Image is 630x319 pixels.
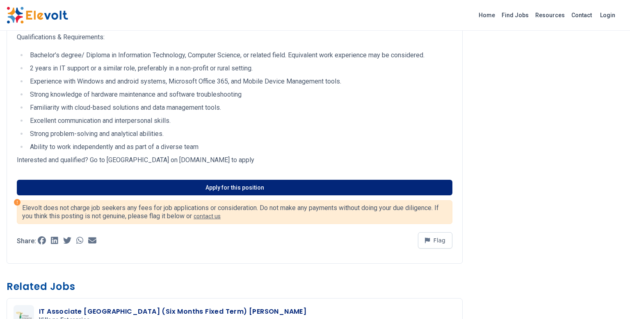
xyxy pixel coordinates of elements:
li: Experience with Windows and android systems, Microsoft Office 365, and Mobile Device Management t... [27,77,452,86]
li: Strong knowledge of hardware maintenance and software troubleshooting [27,90,452,100]
img: Village Enterprise [16,311,32,319]
iframe: Chat Widget [589,280,630,319]
a: Apply for this position [17,180,452,195]
h3: IT Associate [GEOGRAPHIC_DATA] (Six Months Fixed Term) [PERSON_NAME] [39,307,306,317]
li: Bachelor’s degree/ Diploma in Information Technology, Computer Science, or related field. Equival... [27,50,452,60]
img: Elevolt [7,7,68,24]
li: 2 years in IT support or a similar role, preferably in a non-profit or rural setting. [27,63,452,73]
a: contact us [194,213,221,219]
button: Flag [418,232,452,249]
p: Elevolt does not charge job seekers any fees for job applications or consideration. Do not make a... [22,204,447,220]
p: Qualifications & Requirements: [17,32,452,42]
a: Contact [568,9,595,22]
li: Strong problem-solving and analytical abilities. [27,129,452,139]
a: Login [595,7,620,23]
li: Ability to work independently and as part of a diverse team [27,142,452,152]
h3: Related Jobs [7,280,463,293]
a: Find Jobs [498,9,532,22]
li: Familiarity with cloud-based solutions and data management tools. [27,103,452,113]
a: Home [475,9,498,22]
p: Share: [17,238,36,244]
a: Resources [532,9,568,22]
p: Interested and qualified? Go to [GEOGRAPHIC_DATA] on [DOMAIN_NAME] to apply [17,155,452,165]
li: Excellent communication and interpersonal skills. [27,116,452,126]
